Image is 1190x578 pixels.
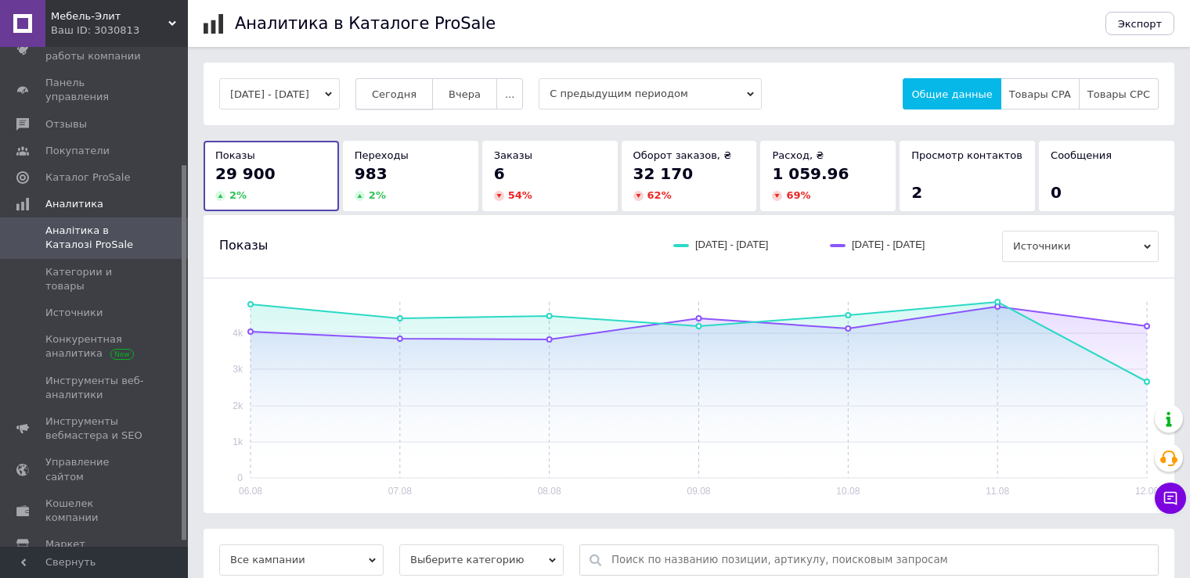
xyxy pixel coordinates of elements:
span: Мебель-Элит [51,9,168,23]
span: Аналітика в Каталозі ProSale [45,224,145,252]
text: 3k [233,364,243,375]
span: Переходы [355,149,409,161]
text: 4k [233,328,243,339]
span: 6 [494,164,505,183]
span: Показы [215,149,255,161]
span: Заказы [494,149,532,161]
span: Инструменты вебмастера и SEO [45,415,145,443]
span: 69 % [786,189,810,201]
span: С предыдущим периодом [539,78,762,109]
span: Категории и товары [45,265,145,293]
span: ... [505,88,514,100]
text: 0 [237,472,243,483]
span: 62 % [647,189,672,201]
span: 29 900 [215,164,276,183]
span: Сообщения [1051,149,1112,161]
button: Вчера [432,78,497,109]
span: 2 [911,183,922,202]
span: Маркет [45,537,85,551]
span: Инструменты веб-аналитики [45,374,145,402]
span: Просмотр контактов [911,149,1022,161]
span: Выберите категорию [399,544,564,576]
span: Покупатели [45,144,110,158]
text: 2k [233,400,243,411]
span: Источники [1002,231,1159,262]
span: Расход, ₴ [772,149,824,161]
span: 2 % [369,189,386,201]
text: 07.08 [388,486,412,497]
span: Сегодня [372,88,416,100]
input: Поиск по названию позиции, артикулу, поисковым запросам [611,545,1150,575]
text: 06.08 [239,486,262,497]
span: 1 059.96 [772,164,849,183]
text: 10.08 [836,486,860,497]
span: Панель управления [45,76,145,104]
span: Показатели работы компании [45,35,145,63]
span: 983 [355,164,388,183]
span: 2 % [229,189,247,201]
text: 12.08 [1135,486,1159,497]
text: 11.08 [986,486,1009,497]
button: ... [496,78,523,109]
h1: Аналитика в Каталоге ProSale [235,14,496,33]
span: Управление сайтом [45,455,145,483]
span: Показы [219,237,268,254]
span: Товары CPA [1009,88,1071,100]
button: Общие данные [903,78,1001,109]
button: Экспорт [1105,12,1174,35]
span: 54 % [508,189,532,201]
button: Товары CPC [1079,78,1159,109]
button: Чат с покупателем [1155,483,1186,514]
text: 1k [233,436,243,447]
span: Все кампании [219,544,384,576]
span: 0 [1051,183,1062,202]
span: Общие данные [911,88,992,100]
div: Ваш ID: 3030813 [51,23,188,38]
span: Источники [45,306,103,320]
span: 32 170 [633,164,694,183]
button: Товары CPA [1001,78,1080,109]
span: Кошелек компании [45,497,145,525]
span: Экспорт [1118,18,1162,30]
text: 09.08 [687,486,710,497]
span: Каталог ProSale [45,171,130,185]
span: Товары CPC [1087,88,1150,100]
button: [DATE] - [DATE] [219,78,340,109]
button: Сегодня [355,78,433,109]
span: Оборот заказов, ₴ [633,149,732,161]
span: Конкурентная аналитика [45,332,145,361]
span: Вчера [449,88,481,100]
span: Отзывы [45,117,87,131]
text: 08.08 [538,486,561,497]
span: Аналитика [45,197,103,211]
